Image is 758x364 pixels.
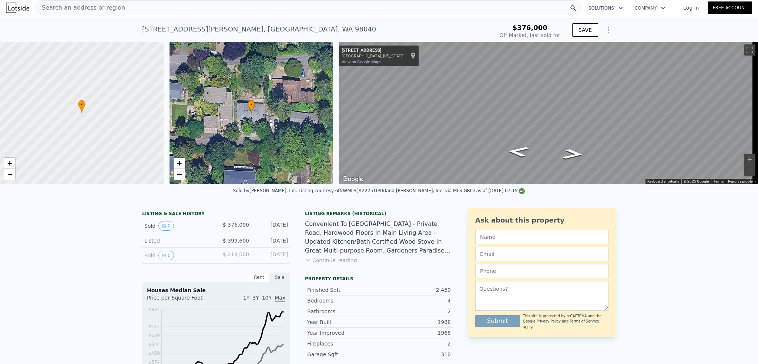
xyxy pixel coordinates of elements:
div: Finished Sqft [307,286,379,294]
div: Sold by [PERSON_NAME], Inc. . [233,188,299,193]
div: LISTING & SALE HISTORY [142,211,290,218]
div: Sold [144,221,210,231]
input: Phone [475,264,608,278]
div: [DATE] [255,237,288,244]
button: Zoom in [744,154,755,165]
div: [GEOGRAPHIC_DATA], [US_STATE] [342,54,405,59]
path: Go West, SE 58th St [553,146,593,162]
span: Search an address or region [36,3,125,12]
div: Houses Median Sale [147,287,285,294]
a: Report a problem [728,179,756,183]
div: Year Improved [307,329,379,337]
button: View historical data [158,221,174,231]
input: Name [475,230,608,244]
a: Log In [674,4,708,11]
span: Max [275,295,285,302]
a: Zoom in [4,158,15,169]
input: Email [475,247,608,261]
div: Fireplaces [307,340,379,347]
path: Go East, SE 58th St [499,144,538,159]
div: 2,460 [379,286,451,294]
span: • [78,101,85,108]
button: Solutions [583,1,629,15]
div: Sale [269,273,290,282]
div: 4 [379,297,451,304]
div: Convenient To [GEOGRAPHIC_DATA] - Private Road, Hardwood Floors In Main Living Area - Updated Kit... [305,220,453,255]
a: Terms of Service [570,319,599,323]
button: View historical data [158,251,174,260]
img: Google [341,174,365,184]
button: Keyboard shortcuts [647,179,679,184]
div: Map [339,42,758,184]
div: Bedrooms [307,297,379,304]
div: [STREET_ADDRESS] [342,48,405,54]
button: Continue reading [305,257,357,264]
div: Price per Square Foot [147,294,216,306]
div: Listing Remarks (Historical) [305,211,453,217]
div: [STREET_ADDRESS][PERSON_NAME] , [GEOGRAPHIC_DATA] , WA 98040 [142,24,376,34]
button: Show Options [601,23,616,37]
div: [DATE] [255,251,288,260]
div: 2 [379,340,451,347]
div: Off Market, last sold for [500,31,560,39]
div: Listed [144,237,210,244]
div: • [78,100,85,113]
a: Zoom in [174,158,185,169]
tspan: $874 [148,307,160,312]
div: Street View [339,42,758,184]
div: [DATE] [255,221,288,231]
a: Zoom out [174,169,185,180]
span: $ 376,000 [223,222,249,228]
img: NWMLS Logo [519,188,525,194]
div: Ask about this property [475,215,608,226]
span: + [7,158,12,168]
div: Garage Sqft [307,351,379,358]
a: View on Google Maps [342,60,382,64]
span: $ 218,000 [223,251,249,257]
tspan: $544 [148,342,160,347]
div: Rent [249,273,269,282]
span: $376,000 [512,24,547,31]
div: Bathrooms [307,308,379,315]
a: Privacy Policy [537,319,561,323]
a: Show location on map [410,52,416,60]
img: Lotside [6,3,29,13]
button: SAVE [572,23,598,37]
span: 10Y [262,295,272,301]
a: Free Account [708,1,752,14]
span: 1Y [243,295,249,301]
span: $ 399,600 [223,238,249,244]
div: 2 [379,308,451,315]
div: This site is protected by reCAPTCHA and the Google and apply. [523,314,608,330]
a: Zoom out [4,169,15,180]
span: − [7,170,12,179]
tspan: $459 [148,351,160,356]
button: Toggle fullscreen view [744,44,755,56]
div: Sold [144,251,210,260]
div: • [248,100,255,113]
div: Year Built [307,318,379,326]
tspan: $714 [148,324,160,329]
span: 3Y [252,295,259,301]
span: © 2025 Google [684,179,709,183]
tspan: $629 [148,333,160,338]
div: 1968 [379,318,451,326]
button: Zoom out [744,165,755,176]
span: + [177,158,181,168]
a: Terms (opens in new tab) [713,179,724,183]
div: 310 [379,351,451,358]
span: − [177,170,181,179]
span: • [248,101,255,108]
a: Open this area in Google Maps (opens a new window) [341,174,365,184]
div: Property details [305,276,453,282]
button: Submit [475,315,520,327]
div: Listing courtesy of NWMLS (#22251096) and [PERSON_NAME], Inc. via MLS GRID as of [DATE] 07:15 [299,188,525,193]
button: Company [629,1,671,15]
div: 1968 [379,329,451,337]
